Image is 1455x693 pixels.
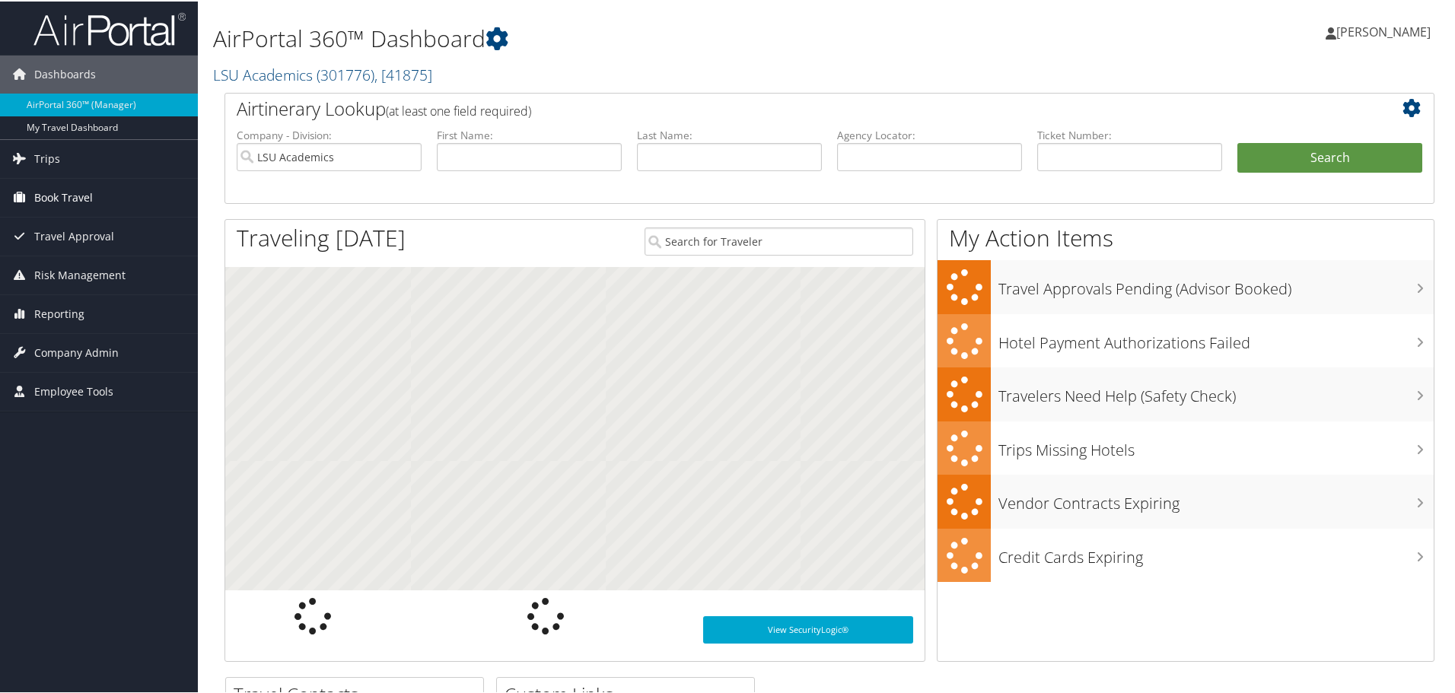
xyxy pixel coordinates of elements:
span: ( 301776 ) [317,63,374,84]
h3: Trips Missing Hotels [998,431,1434,459]
span: (at least one field required) [386,101,531,118]
h1: My Action Items [938,221,1434,253]
label: First Name: [437,126,622,141]
a: LSU Academics [213,63,432,84]
a: Trips Missing Hotels [938,420,1434,474]
h1: Traveling [DATE] [237,221,406,253]
span: Dashboards [34,54,96,92]
h3: Hotel Payment Authorizations Failed [998,323,1434,352]
span: Employee Tools [34,371,113,409]
span: [PERSON_NAME] [1336,22,1431,39]
h3: Vendor Contracts Expiring [998,484,1434,513]
span: Trips [34,138,60,176]
a: View SecurityLogic® [703,615,913,642]
h2: Airtinerary Lookup [237,94,1322,120]
input: Search for Traveler [645,226,913,254]
a: Vendor Contracts Expiring [938,473,1434,527]
a: Credit Cards Expiring [938,527,1434,581]
label: Company - Division: [237,126,422,141]
a: Hotel Payment Authorizations Failed [938,313,1434,367]
span: Reporting [34,294,84,332]
a: Travel Approvals Pending (Advisor Booked) [938,259,1434,313]
button: Search [1237,141,1422,172]
span: Company Admin [34,332,119,370]
span: , [ 41875 ] [374,63,432,84]
span: Travel Approval [34,216,114,254]
label: Agency Locator: [837,126,1022,141]
label: Last Name: [637,126,822,141]
h3: Credit Cards Expiring [998,538,1434,567]
label: Ticket Number: [1037,126,1222,141]
a: Travelers Need Help (Safety Check) [938,366,1434,420]
img: airportal-logo.png [33,10,186,46]
span: Risk Management [34,255,126,293]
h3: Travelers Need Help (Safety Check) [998,377,1434,405]
a: [PERSON_NAME] [1326,8,1446,53]
h3: Travel Approvals Pending (Advisor Booked) [998,269,1434,298]
span: Book Travel [34,177,93,215]
h1: AirPortal 360™ Dashboard [213,21,1035,53]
